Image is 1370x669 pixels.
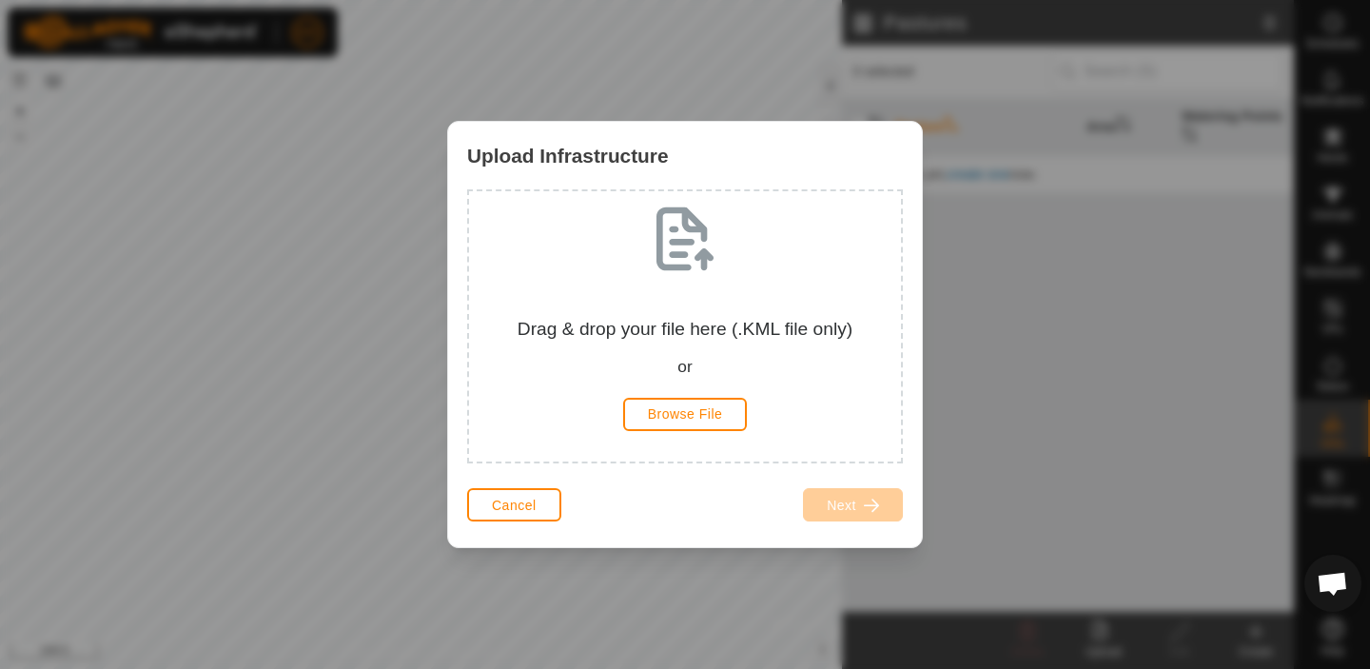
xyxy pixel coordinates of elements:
button: Cancel [467,488,561,521]
button: Next [803,488,903,521]
div: Open chat [1304,555,1361,612]
span: Browse File [648,406,723,422]
div: or [484,355,886,380]
span: Cancel [492,498,537,513]
span: Upload Infrastructure [467,141,668,170]
span: Next [827,498,856,513]
div: Drag & drop your file here (.KML file only) [484,316,886,380]
button: Browse File [623,398,748,431]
